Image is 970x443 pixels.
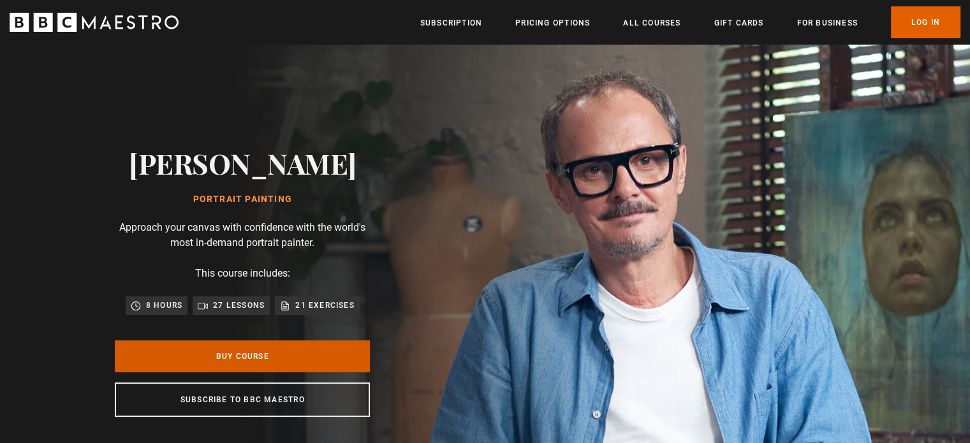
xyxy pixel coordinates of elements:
a: Pricing Options [515,17,590,29]
a: Log In [891,6,960,38]
a: Subscribe to BBC Maestro [115,382,370,417]
a: All Courses [623,17,680,29]
svg: BBC Maestro [10,13,179,32]
a: Subscription [420,17,482,29]
h1: Portrait Painting [129,194,356,205]
a: Buy Course [115,340,370,372]
p: 27 lessons [213,299,265,312]
a: Gift Cards [714,17,763,29]
p: 21 exercises [295,299,354,312]
h2: [PERSON_NAME] [129,147,356,179]
a: For business [797,17,857,29]
nav: Primary [420,6,960,38]
p: Approach your canvas with confidence with the world's most in-demand portrait painter. [115,220,370,251]
p: 8 hours [146,299,182,312]
p: This course includes: [195,266,290,281]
